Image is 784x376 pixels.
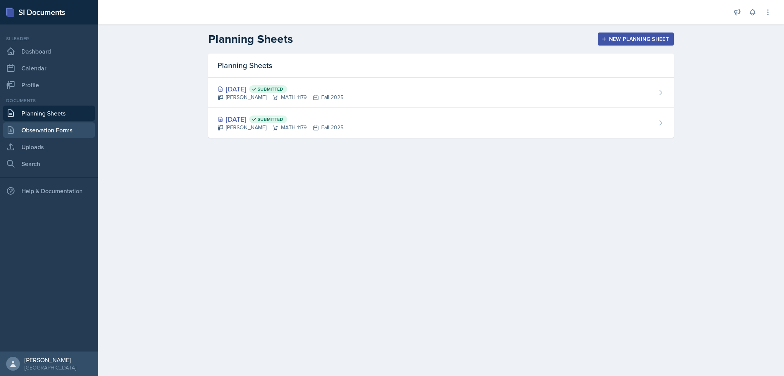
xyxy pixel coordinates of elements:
[24,356,76,364] div: [PERSON_NAME]
[3,77,95,93] a: Profile
[3,97,95,104] div: Documents
[3,60,95,76] a: Calendar
[217,124,343,132] div: [PERSON_NAME] MATH 1179 Fall 2025
[603,36,669,42] div: New Planning Sheet
[3,156,95,171] a: Search
[3,35,95,42] div: Si leader
[3,44,95,59] a: Dashboard
[24,364,76,371] div: [GEOGRAPHIC_DATA]
[208,78,674,108] a: [DATE] Submitted [PERSON_NAME]MATH 1179Fall 2025
[3,122,95,138] a: Observation Forms
[217,93,343,101] div: [PERSON_NAME] MATH 1179 Fall 2025
[3,139,95,155] a: Uploads
[217,114,343,124] div: [DATE]
[3,183,95,199] div: Help & Documentation
[258,116,283,122] span: Submitted
[208,32,293,46] h2: Planning Sheets
[217,84,343,94] div: [DATE]
[598,33,674,46] button: New Planning Sheet
[3,106,95,121] a: Planning Sheets
[258,86,283,92] span: Submitted
[208,108,674,138] a: [DATE] Submitted [PERSON_NAME]MATH 1179Fall 2025
[208,54,674,78] div: Planning Sheets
